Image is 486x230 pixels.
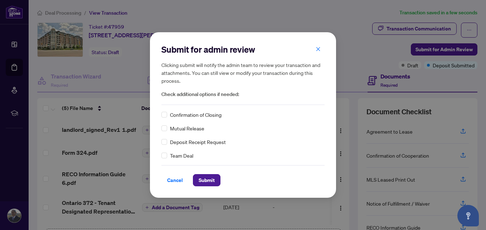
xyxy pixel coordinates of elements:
[161,44,325,55] h2: Submit for admin review
[199,174,215,186] span: Submit
[170,124,204,132] span: Mutual Release
[170,111,222,119] span: Confirmation of Closing
[167,174,183,186] span: Cancel
[193,174,220,186] button: Submit
[161,174,189,186] button: Cancel
[316,47,321,52] span: close
[161,90,325,99] span: Check additional options if needed:
[170,138,226,146] span: Deposit Receipt Request
[170,152,193,159] span: Team Deal
[161,61,325,85] h5: Clicking submit will notify the admin team to review your transaction and attachments. You can st...
[457,205,479,226] button: Open asap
